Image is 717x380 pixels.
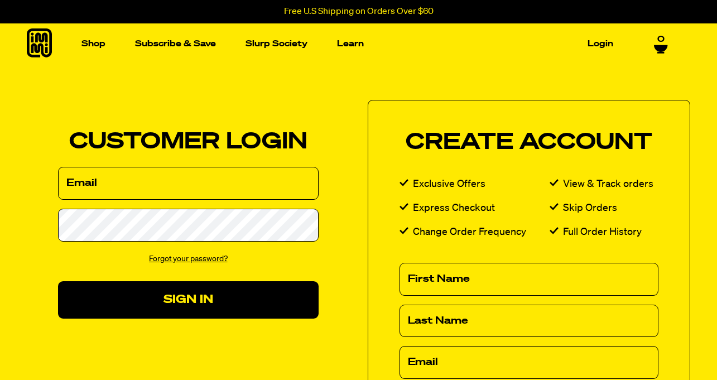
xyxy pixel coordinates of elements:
[400,346,659,379] input: Email
[400,305,659,338] input: Last Name
[58,281,319,319] button: Sign In
[550,200,658,217] li: Skip Orders
[333,35,368,52] a: Learn
[58,131,319,153] h2: Customer Login
[77,35,110,52] a: Shop
[550,224,658,240] li: Full Order History
[583,35,618,52] a: Login
[58,167,319,200] input: Email
[241,35,312,52] a: Slurp Society
[284,7,434,17] p: Free U.S Shipping on Orders Over $60
[654,31,668,50] a: 0
[400,263,659,296] input: First Name
[149,255,228,263] a: Forgot your password?
[550,176,658,193] li: View & Track orders
[131,35,220,52] a: Subscribe & Save
[400,176,550,193] li: Exclusive Offers
[400,132,659,154] h2: Create Account
[77,23,618,64] nav: Main navigation
[657,31,665,41] span: 0
[400,200,550,217] li: Express Checkout
[400,224,550,240] li: Change Order Frequency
